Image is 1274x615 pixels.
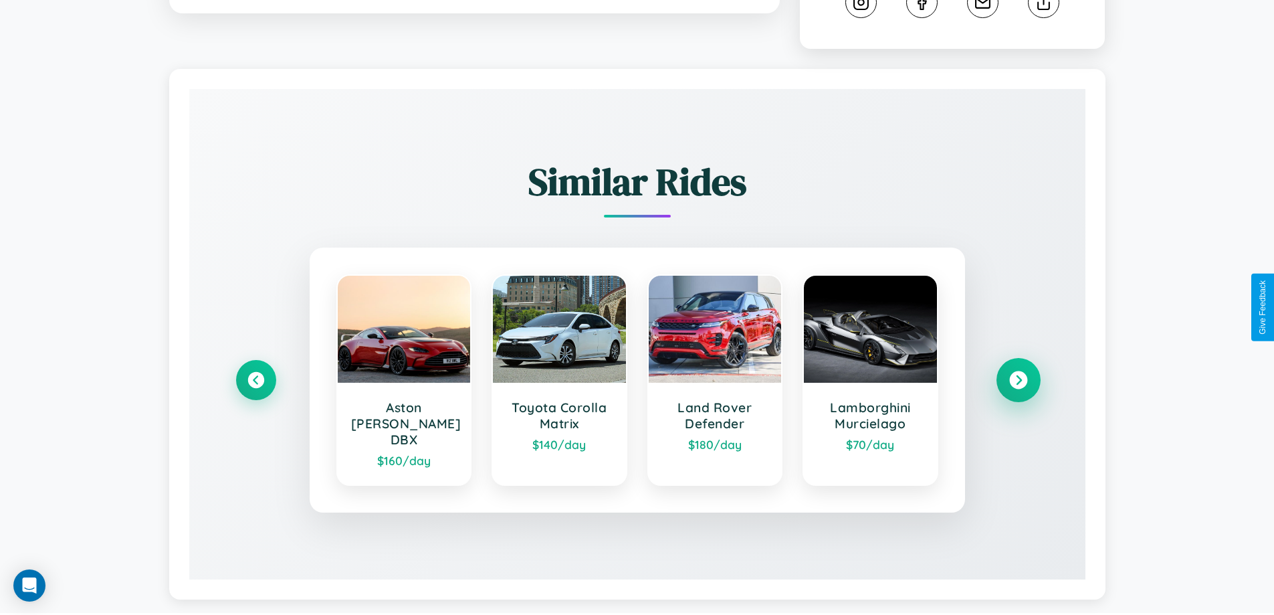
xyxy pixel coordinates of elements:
[351,453,457,468] div: $ 160 /day
[336,274,472,486] a: Aston [PERSON_NAME] DBX$160/day
[647,274,783,486] a: Land Rover Defender$180/day
[817,400,924,432] h3: Lamborghini Murcielago
[803,274,938,486] a: Lamborghini Murcielago$70/day
[1258,280,1267,335] div: Give Feedback
[351,400,457,448] h3: Aston [PERSON_NAME] DBX
[662,437,768,452] div: $ 180 /day
[236,156,1039,207] h2: Similar Rides
[13,569,45,602] div: Open Intercom Messenger
[506,400,613,432] h3: Toyota Corolla Matrix
[817,437,924,452] div: $ 70 /day
[492,274,627,486] a: Toyota Corolla Matrix$140/day
[506,437,613,452] div: $ 140 /day
[662,400,768,432] h3: Land Rover Defender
